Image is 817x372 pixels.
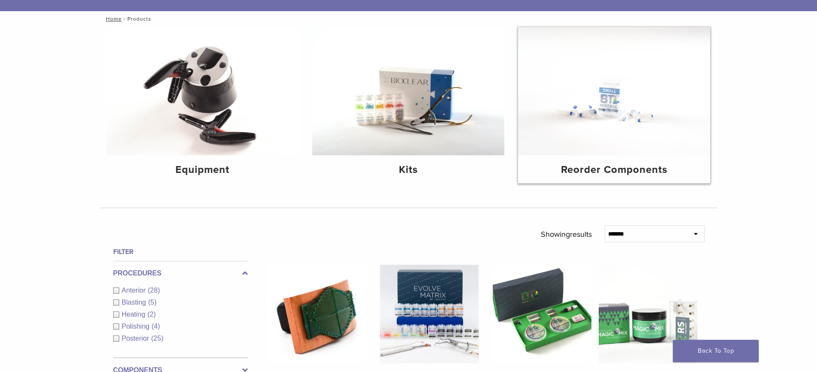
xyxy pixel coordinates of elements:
[151,323,160,330] span: (4)
[518,27,710,155] img: Reorder Components
[599,265,697,363] img: Rockstar (RS) Polishing Kit
[107,27,299,183] a: Equipment
[122,299,148,306] span: Blasting
[518,27,710,183] a: Reorder Components
[493,265,591,363] img: Black Triangle (BT) Kit
[148,299,157,306] span: (5)
[113,268,248,278] label: Procedures
[525,162,703,178] h4: Reorder Components
[103,16,122,22] a: Home
[122,17,127,21] span: /
[541,225,592,243] p: Showing results
[380,265,479,363] img: Evolve All-in-One Kit
[122,287,148,294] span: Anterior
[107,27,299,155] img: Equipment
[312,27,504,155] img: Kits
[113,247,248,257] h4: Filter
[268,265,366,363] img: Bioclear Rubber Dam Stamp
[312,27,504,183] a: Kits
[151,335,163,342] span: (25)
[673,340,759,362] a: Back To Top
[122,323,152,330] span: Polishing
[148,287,160,294] span: (28)
[148,311,156,318] span: (2)
[319,162,497,178] h4: Kits
[122,311,148,318] span: Heating
[114,162,292,178] h4: Equipment
[100,11,718,27] nav: Products
[122,335,151,342] span: Posterior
